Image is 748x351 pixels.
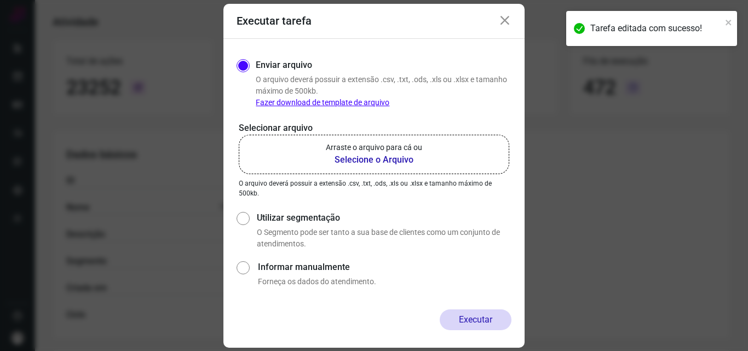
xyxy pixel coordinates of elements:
[326,153,422,166] b: Selecione o Arquivo
[239,122,509,135] p: Selecionar arquivo
[440,309,511,330] button: Executar
[326,142,422,153] p: Arraste o arquivo para cá ou
[256,98,389,107] a: Fazer download de template de arquivo
[256,59,312,72] label: Enviar arquivo
[257,211,511,225] label: Utilizar segmentação
[258,276,511,287] p: Forneça os dados do atendimento.
[258,261,511,274] label: Informar manualmente
[257,227,511,250] p: O Segmento pode ser tanto a sua base de clientes como um conjunto de atendimentos.
[725,15,733,28] button: close
[239,179,509,198] p: O arquivo deverá possuir a extensão .csv, .txt, .ods, .xls ou .xlsx e tamanho máximo de 500kb.
[590,22,722,35] div: Tarefa editada com sucesso!
[256,74,511,108] p: O arquivo deverá possuir a extensão .csv, .txt, .ods, .xls ou .xlsx e tamanho máximo de 500kb.
[237,14,312,27] h3: Executar tarefa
